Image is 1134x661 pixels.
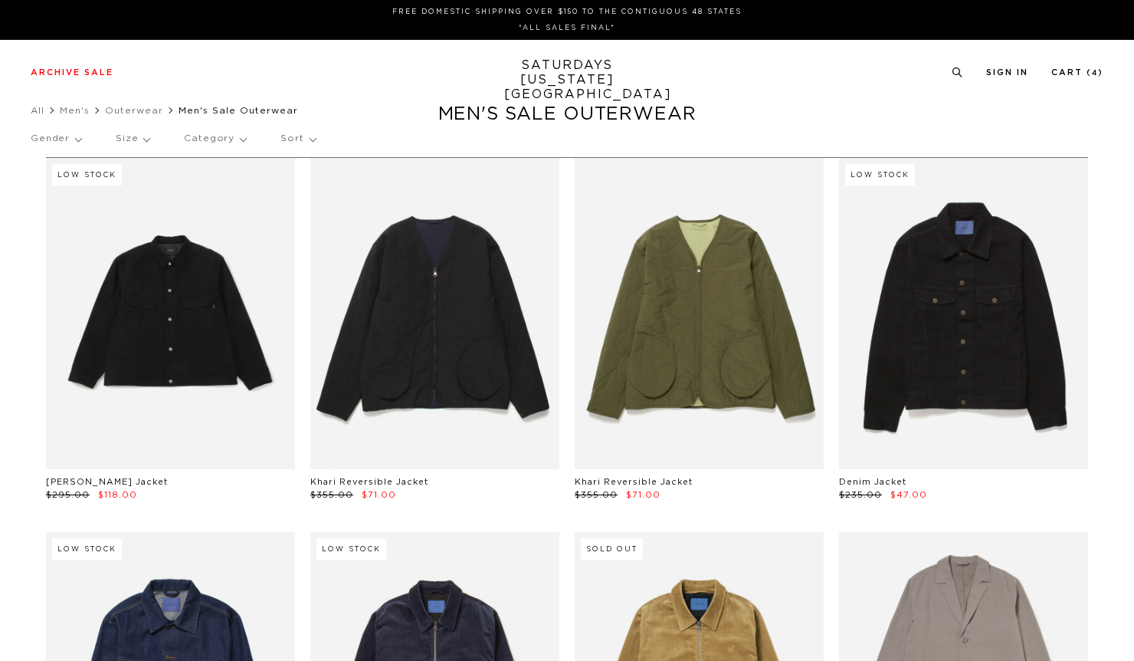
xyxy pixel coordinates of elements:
[839,478,906,486] a: Denim Jacket
[37,6,1097,18] p: FREE DOMESTIC SHIPPING OVER $150 TO THE CONTIGUOUS 48 STATES
[46,478,168,486] a: [PERSON_NAME] Jacket
[46,491,90,499] span: $295.00
[98,491,137,499] span: $118.00
[310,478,428,486] a: Khari Reversible Jacket
[280,121,315,156] p: Sort
[116,121,149,156] p: Size
[52,538,122,560] div: Low Stock
[575,491,618,499] span: $355.00
[1051,68,1103,77] a: Cart (4)
[581,538,643,560] div: Sold Out
[184,121,246,156] p: Category
[31,68,113,77] a: Archive Sale
[179,106,298,115] span: Men's Sale Outerwear
[839,491,882,499] span: $235.00
[362,491,396,499] span: $71.00
[37,22,1097,34] p: *ALL SALES FINAL*
[52,164,122,186] div: Low Stock
[31,121,81,156] p: Gender
[845,164,915,186] div: Low Stock
[890,491,927,499] span: $47.00
[626,491,660,499] span: $71.00
[105,106,163,115] a: Outerwear
[31,106,44,115] a: All
[575,478,693,486] a: Khari Reversible Jacket
[1092,70,1098,77] small: 4
[986,68,1028,77] a: Sign In
[60,106,90,115] a: Men's
[310,491,353,499] span: $355.00
[316,538,386,560] div: Low Stock
[504,58,631,102] a: SATURDAYS[US_STATE][GEOGRAPHIC_DATA]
